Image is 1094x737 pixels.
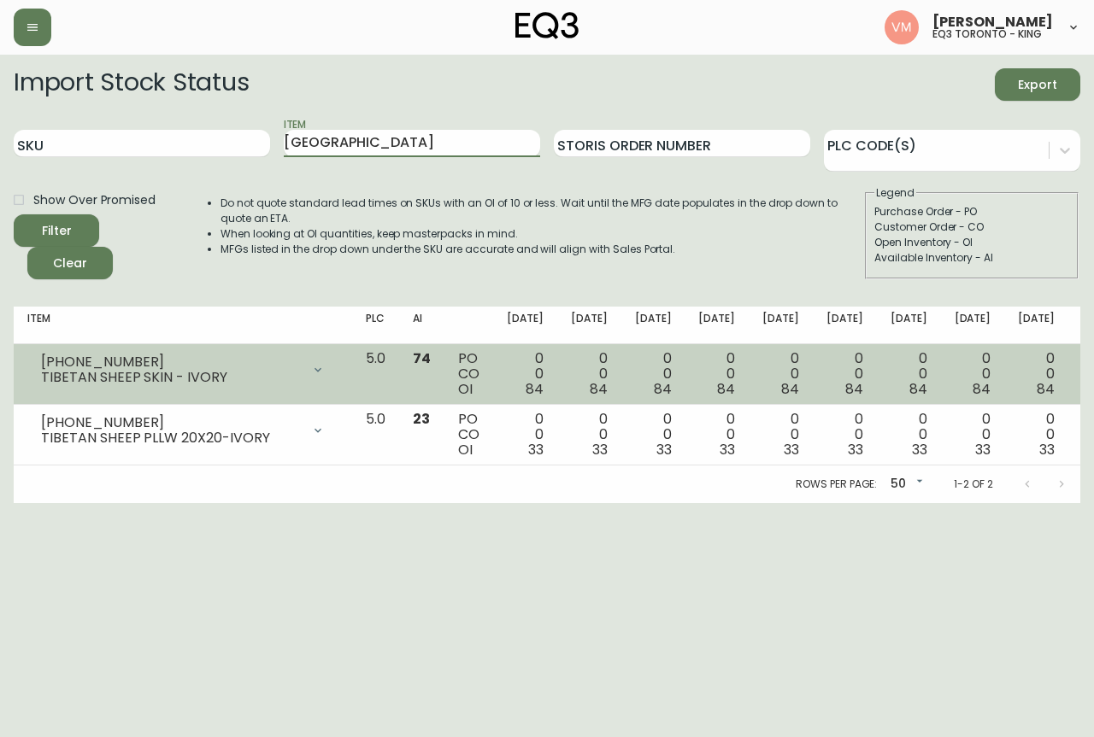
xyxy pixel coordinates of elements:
[592,440,608,459] span: 33
[891,412,927,458] div: 0 0
[42,220,72,242] div: Filter
[41,415,301,430] div: [PHONE_NUMBER]
[720,440,735,459] span: 33
[1039,440,1055,459] span: 33
[621,307,685,344] th: [DATE]
[399,307,444,344] th: AI
[973,379,991,399] span: 84
[717,379,735,399] span: 84
[1009,74,1067,96] span: Export
[955,351,991,397] div: 0 0
[413,409,430,429] span: 23
[221,242,863,257] li: MFGs listed in the drop down under the SKU are accurate and will align with Sales Portal.
[14,307,352,344] th: Item
[14,68,249,101] h2: Import Stock Status
[698,412,735,458] div: 0 0
[413,348,431,368] span: 74
[27,412,338,449] div: [PHONE_NUMBER]TIBETAN SHEEP PLLW 20X20-IVORY
[41,430,301,446] div: TIBETAN SHEEP PLLW 20X20-IVORY
[571,412,608,458] div: 0 0
[27,247,113,279] button: Clear
[955,412,991,458] div: 0 0
[41,253,99,274] span: Clear
[995,68,1080,101] button: Export
[874,250,1069,266] div: Available Inventory - AI
[41,354,301,370] div: [PHONE_NUMBER]
[352,405,399,465] td: 5.0
[784,440,799,459] span: 33
[571,351,608,397] div: 0 0
[874,185,916,201] legend: Legend
[635,351,672,397] div: 0 0
[762,412,799,458] div: 0 0
[1018,351,1055,397] div: 0 0
[845,379,863,399] span: 84
[885,10,919,44] img: 0f63483a436850f3a2e29d5ab35f16df
[507,351,544,397] div: 0 0
[954,477,993,492] p: 1-2 of 2
[458,351,479,397] div: PO CO
[891,351,927,397] div: 0 0
[975,440,991,459] span: 33
[796,477,877,492] p: Rows per page:
[874,219,1069,235] div: Customer Order - CO
[826,412,863,458] div: 0 0
[912,440,927,459] span: 33
[884,471,926,499] div: 50
[526,379,544,399] span: 84
[458,440,473,459] span: OI
[874,204,1069,219] div: Purchase Order - PO
[698,351,735,397] div: 0 0
[27,351,338,389] div: [PHONE_NUMBER]TIBETAN SHEEP SKIN - IVORY
[352,344,399,405] td: 5.0
[877,307,941,344] th: [DATE]
[458,379,473,399] span: OI
[41,370,301,385] div: TIBETAN SHEEP SKIN - IVORY
[1004,307,1068,344] th: [DATE]
[1037,379,1055,399] span: 84
[874,235,1069,250] div: Open Inventory - OI
[813,307,877,344] th: [DATE]
[932,29,1042,39] h5: eq3 toronto - king
[33,191,156,209] span: Show Over Promised
[14,214,99,247] button: Filter
[528,440,544,459] span: 33
[941,307,1005,344] th: [DATE]
[493,307,557,344] th: [DATE]
[515,12,579,39] img: logo
[826,351,863,397] div: 0 0
[352,307,399,344] th: PLC
[635,412,672,458] div: 0 0
[221,196,863,226] li: Do not quote standard lead times on SKUs with an OI of 10 or less. Wait until the MFG date popula...
[1018,412,1055,458] div: 0 0
[781,379,799,399] span: 84
[909,379,927,399] span: 84
[507,412,544,458] div: 0 0
[656,440,672,459] span: 33
[762,351,799,397] div: 0 0
[848,440,863,459] span: 33
[221,226,863,242] li: When looking at OI quantities, keep masterpacks in mind.
[458,412,479,458] div: PO CO
[749,307,813,344] th: [DATE]
[932,15,1053,29] span: [PERSON_NAME]
[654,379,672,399] span: 84
[590,379,608,399] span: 84
[557,307,621,344] th: [DATE]
[685,307,749,344] th: [DATE]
